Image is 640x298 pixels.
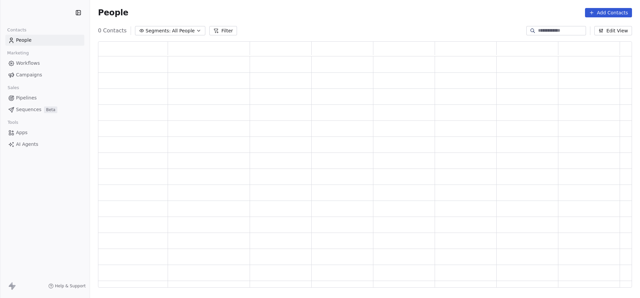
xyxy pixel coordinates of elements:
a: Workflows [5,58,84,69]
span: People [16,37,32,44]
button: Edit View [594,26,632,35]
span: Contacts [4,25,29,35]
a: People [5,35,84,46]
span: Pipelines [16,94,37,101]
button: Filter [209,26,237,35]
span: Sequences [16,106,41,113]
span: Help & Support [55,283,86,289]
span: Tools [5,117,21,127]
span: Beta [44,106,57,113]
span: Workflows [16,60,40,67]
a: AI Agents [5,139,84,150]
span: AI Agents [16,141,38,148]
span: 0 Contacts [98,27,127,35]
a: Pipelines [5,92,84,103]
a: Apps [5,127,84,138]
span: Campaigns [16,71,42,78]
button: Add Contacts [585,8,632,17]
span: Apps [16,129,28,136]
a: SequencesBeta [5,104,84,115]
span: Sales [5,83,22,93]
a: Help & Support [48,283,86,289]
a: Campaigns [5,69,84,80]
span: All People [172,27,195,34]
span: Marketing [4,48,32,58]
span: People [98,8,128,18]
span: Segments: [146,27,171,34]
